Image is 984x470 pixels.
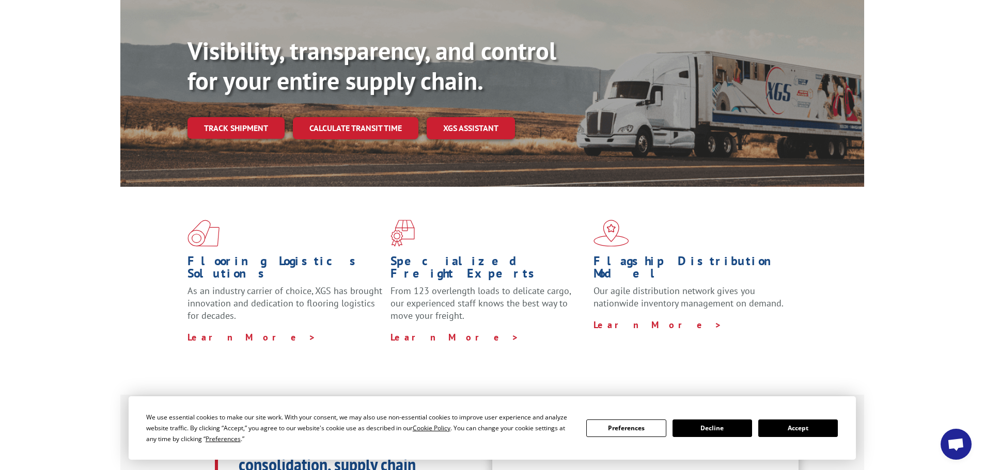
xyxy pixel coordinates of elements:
a: XGS ASSISTANT [427,117,515,139]
a: Open chat [941,429,972,460]
span: Cookie Policy [413,424,450,432]
a: Learn More > [391,331,519,343]
button: Preferences [586,419,666,437]
a: Track shipment [188,117,285,139]
h1: Flooring Logistics Solutions [188,255,383,285]
a: Calculate transit time [293,117,418,139]
img: xgs-icon-focused-on-flooring-red [391,220,415,247]
span: Preferences [206,434,241,443]
p: From 123 overlength loads to delicate cargo, our experienced staff knows the best way to move you... [391,285,586,331]
span: Our agile distribution network gives you nationwide inventory management on demand. [593,285,784,309]
div: We use essential cookies to make our site work. With your consent, we may also use non-essential ... [146,412,574,444]
div: Cookie Consent Prompt [129,396,856,460]
h1: Flagship Distribution Model [593,255,789,285]
span: As an industry carrier of choice, XGS has brought innovation and dedication to flooring logistics... [188,285,382,321]
img: xgs-icon-total-supply-chain-intelligence-red [188,220,220,247]
button: Accept [758,419,838,437]
a: Learn More > [593,319,722,331]
a: Learn More > [188,331,316,343]
img: xgs-icon-flagship-distribution-model-red [593,220,629,247]
button: Decline [673,419,752,437]
h1: Specialized Freight Experts [391,255,586,285]
b: Visibility, transparency, and control for your entire supply chain. [188,35,556,96]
